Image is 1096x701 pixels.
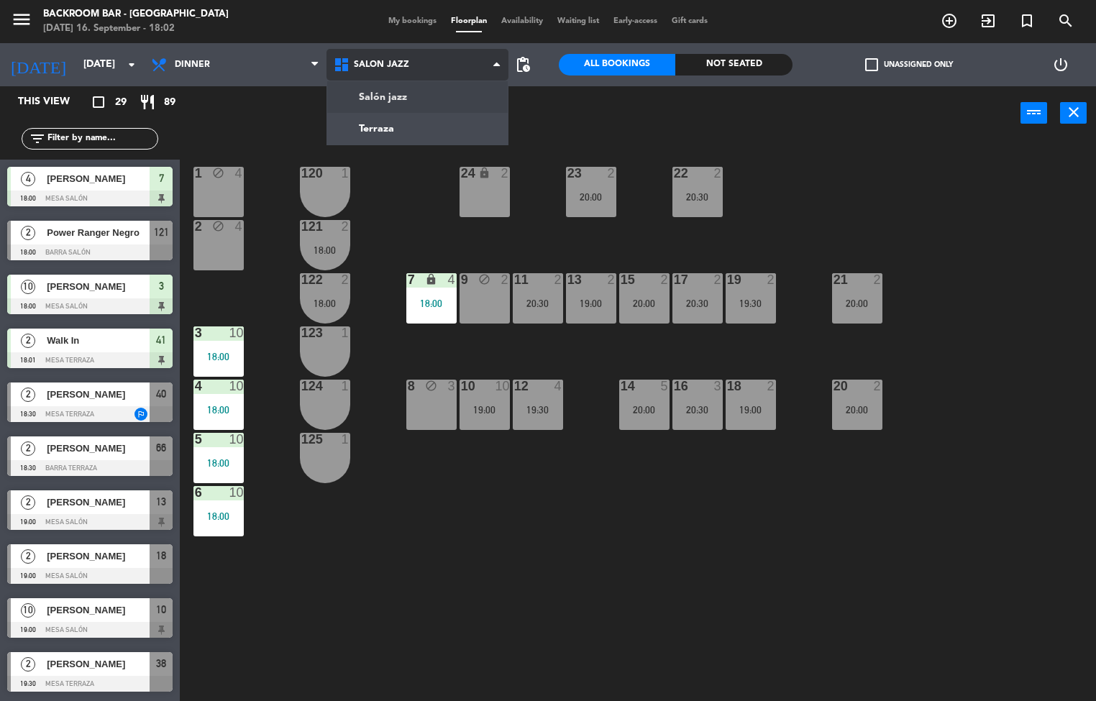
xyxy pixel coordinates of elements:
div: 1 [341,380,350,393]
div: 1 [341,167,350,180]
span: [PERSON_NAME] [47,549,150,564]
div: 20:30 [672,192,723,202]
div: 19:00 [566,298,616,308]
span: Walk In [47,333,150,348]
div: 20:30 [672,298,723,308]
span: 3 [159,278,164,295]
div: 20 [834,380,834,393]
i: block [212,220,224,232]
div: 4 [195,380,196,393]
div: 125 [301,433,302,446]
span: Power Ranger Negro [47,225,150,240]
span: 13 [156,493,166,510]
div: 2 [660,273,669,286]
span: Gift cards [665,17,715,25]
span: 4 [21,172,35,186]
span: 38 [156,655,166,672]
div: 2 [713,167,722,180]
span: pending_actions [514,56,531,73]
span: [PERSON_NAME] [47,387,150,402]
div: 4 [234,167,243,180]
i: lock [425,273,437,285]
div: 5 [195,433,196,446]
a: Terraza [327,113,508,145]
i: turned_in_not [1018,12,1036,29]
i: search [1057,12,1074,29]
div: 1 [341,433,350,446]
div: 18:00 [300,298,350,308]
span: [PERSON_NAME] [47,279,150,294]
span: [PERSON_NAME] [47,656,150,672]
div: 2 [501,167,509,180]
div: 4 [234,220,243,233]
span: 2 [21,657,35,672]
span: 89 [164,94,175,111]
div: 20:00 [619,298,670,308]
a: Salón jazz [327,81,508,113]
span: 10 [156,601,166,618]
div: 10 [229,433,243,446]
div: 20:00 [619,405,670,415]
div: 2 [341,273,350,286]
div: 20:00 [832,405,882,415]
div: 18:00 [406,298,457,308]
div: 2 [767,273,775,286]
div: [DATE] 16. September - 18:02 [43,22,229,36]
div: 18:00 [300,245,350,255]
button: power_input [1020,102,1047,124]
i: block [478,273,490,285]
span: 10 [21,280,35,294]
div: 120 [301,167,302,180]
span: 2 [21,388,35,402]
div: 2 [554,273,562,286]
span: Floorplan [444,17,494,25]
i: filter_list [29,130,46,147]
span: [PERSON_NAME] [47,603,150,618]
i: close [1065,104,1082,121]
div: 10 [229,380,243,393]
span: 2 [21,549,35,564]
span: 41 [156,331,166,349]
div: 23 [567,167,568,180]
span: WALK IN [969,9,1008,33]
div: 12 [514,380,515,393]
div: 1 [341,326,350,339]
div: Not seated [675,54,792,75]
div: 2 [767,380,775,393]
div: 2 [873,380,882,393]
div: 2 [501,273,509,286]
span: 10 [21,603,35,618]
span: 2 [21,441,35,456]
span: [PERSON_NAME] [47,441,150,456]
div: 2 [607,273,616,286]
div: 2 [713,273,722,286]
span: 2 [21,334,35,348]
div: 20:00 [566,192,616,202]
div: 9 [461,273,462,286]
div: 20:30 [513,298,563,308]
span: 2 [21,495,35,510]
div: 3 [713,380,722,393]
div: 18 [727,380,728,393]
div: 19:00 [726,405,776,415]
span: 121 [154,224,169,241]
div: 10 [495,380,509,393]
span: Early-access [606,17,665,25]
span: 2 [21,226,35,240]
div: 3 [195,326,196,339]
div: 2 [873,273,882,286]
div: 2 [195,220,196,233]
i: block [212,167,224,179]
span: BOOK TABLE [930,9,969,33]
span: 40 [156,385,166,403]
div: 4 [447,273,456,286]
div: 4 [554,380,562,393]
div: 11 [514,273,515,286]
span: 18 [156,547,166,564]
